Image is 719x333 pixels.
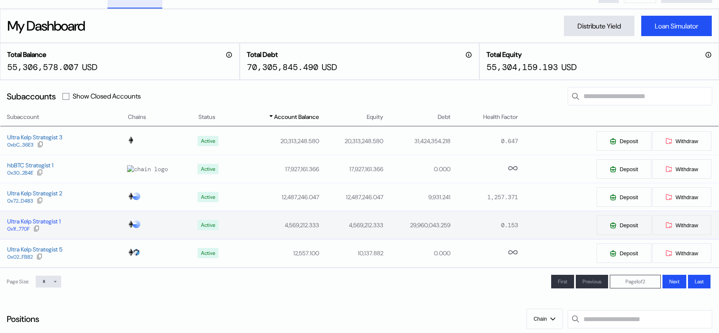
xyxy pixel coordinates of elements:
div: Active [201,138,215,144]
button: Deposit [596,243,651,263]
div: Ultra Kelp Strategist 3 [7,133,62,141]
img: chain logo [133,192,140,200]
td: 0.153 [451,211,519,239]
td: 4,569,212.333 [235,211,320,239]
td: 0.000 [384,239,451,267]
span: Page 1 of 2 [626,278,645,285]
span: Deposit [620,222,638,229]
span: Chains [128,113,146,121]
span: Chain [534,316,547,322]
button: Loan Simulator [641,16,712,36]
div: hbBTC Strategist 1 [7,161,54,169]
img: chain logo [127,192,135,200]
span: Deposit [620,166,638,172]
span: Withdraw [676,194,698,200]
button: Deposit [596,187,651,207]
label: Show Closed Accounts [73,92,141,101]
button: Withdraw [652,243,712,263]
td: 20,313,248.580 [235,127,320,155]
span: Previous [583,278,601,285]
td: 12,487,246.047 [235,183,320,211]
span: Account Balance [274,113,319,121]
div: 55,304,159.193 [487,62,558,73]
div: Active [201,194,215,200]
td: 9,931.241 [384,183,451,211]
button: Previous [576,275,608,288]
div: Positions [7,313,39,325]
td: 0.647 [451,127,519,155]
span: Withdraw [676,222,698,229]
div: USD [322,62,337,73]
img: chain logo [127,220,135,228]
td: 0.000 [384,155,451,183]
img: chain logo [127,136,135,144]
button: First [551,275,574,288]
div: Ultra Kelp Strategist 2 [7,189,62,197]
button: Withdraw [652,187,712,207]
div: Ultra Kelp Strategist 1 [7,217,61,225]
div: USD [561,62,577,73]
div: 70,305,845.490 [247,62,318,73]
td: 29,960,043.259 [384,211,451,239]
div: Active [201,250,215,256]
span: Last [695,278,704,285]
span: Status [198,113,215,121]
td: 12,557.100 [235,239,320,267]
div: Page Size: [7,278,29,285]
td: 10,137.882 [320,239,384,267]
span: Withdraw [676,166,698,172]
button: Deposit [596,215,651,235]
button: Deposit [596,159,651,179]
td: 4,569,212.333 [320,211,384,239]
span: Withdraw [676,250,698,257]
td: 17,927,161.366 [235,155,320,183]
div: 0x30...2B4E [7,170,33,176]
button: Withdraw [652,131,712,151]
h2: Total Equity [487,50,522,59]
td: 12,487,246.047 [320,183,384,211]
td: 1,257.371 [451,183,519,211]
span: Subaccount [7,113,39,121]
div: Subaccounts [7,91,56,102]
div: 0x72...D483 [7,198,33,204]
img: chain logo [127,165,168,173]
div: Loan Simulator [655,22,698,31]
div: My Dashboard [7,17,85,35]
span: Deposit [620,138,638,144]
span: Deposit [620,250,638,257]
div: 0x02...FB82 [7,254,33,260]
td: 17,927,161.366 [320,155,384,183]
button: Next [662,275,686,288]
img: chain logo [133,220,140,228]
span: Health Factor [483,113,518,121]
div: 0xbC...36E3 [7,142,34,148]
div: Active [201,166,215,172]
td: 31,424,354.218 [384,127,451,155]
span: Equity [367,113,383,121]
button: Last [688,275,711,288]
div: 0x1f...770F [7,226,30,232]
button: Distribute Yield [564,16,634,36]
span: Deposit [620,194,638,200]
h2: Total Balance [7,50,46,59]
div: Distribute Yield [577,22,621,31]
div: USD [82,62,97,73]
button: Deposit [596,131,651,151]
div: Ultra Kelp Strategist 5 [7,246,62,253]
span: Debt [438,113,450,121]
span: Withdraw [676,138,698,144]
button: Withdraw [652,215,712,235]
div: Active [201,222,215,228]
span: First [558,278,567,285]
button: Chain [527,309,563,329]
h2: Total Debt [247,50,278,59]
img: chain logo [127,248,135,256]
img: chain logo [133,248,140,256]
td: 20,313,248.580 [320,127,384,155]
button: Withdraw [652,159,712,179]
div: 55,306,578.007 [7,62,79,73]
span: Next [669,278,679,285]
